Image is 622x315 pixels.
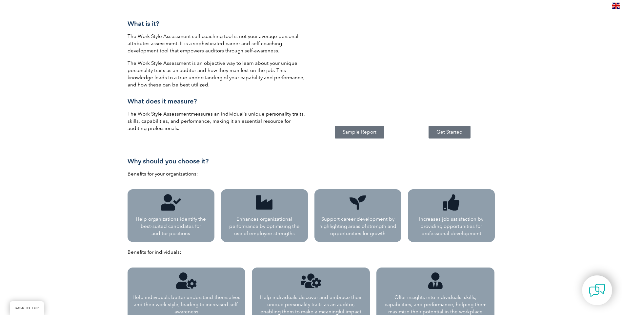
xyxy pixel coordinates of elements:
p: The Work Style Assessment is an objective way to learn about your unique personality traits as an... [128,60,308,88]
p: Benefits for individuals: [128,249,495,256]
a: BACK TO TOP [10,301,44,315]
img: contact-chat.png [589,282,605,299]
a: Sample Report [335,126,384,139]
h3: What does it measure? [128,97,308,105]
p: Increases job satisfaction by providing opportunities for professional development [413,215,490,237]
img: en [612,3,620,9]
h3: Why should you choose it? [128,157,495,165]
h3: What is it? [128,20,308,28]
a: Get Started [429,126,471,139]
p: Help organizations identify the best-suited candidates for auditor positions [132,215,210,237]
p: Support career development by highlighting areas of strength and opportunities for growth [319,215,396,237]
p: The Work Style Assessment [128,110,308,132]
p: Enhances organizational performance by optimizing the use of employee strengths [226,215,303,237]
iframe: YouTube video player [314,11,495,114]
p: Benefits for your organizations: [128,170,495,177]
p: The Work Style Assessment self-coaching tool is not your average personal attributes assessment. ... [128,33,308,54]
span: measures an individual’s unique personality traits, skills, capabilities, and performance, making... [128,111,305,131]
span: Sample Report [343,130,376,135]
span: Get Started [436,130,463,135]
